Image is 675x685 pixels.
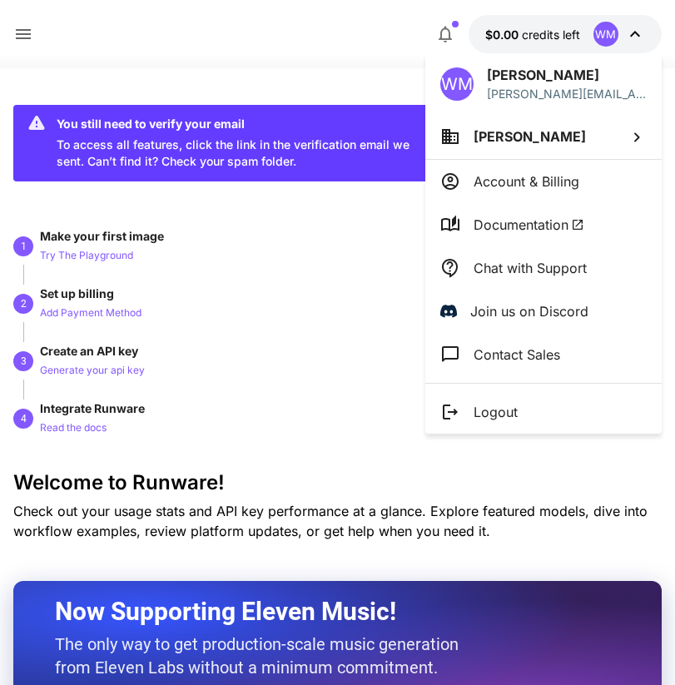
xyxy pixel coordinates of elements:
[487,85,647,102] p: [PERSON_NAME][EMAIL_ADDRESS][DOMAIN_NAME]
[474,171,579,191] p: Account & Billing
[470,301,588,321] p: Join us on Discord
[440,67,474,101] div: WM
[474,128,586,145] span: [PERSON_NAME]
[474,258,587,278] p: Chat with Support
[487,65,647,85] p: [PERSON_NAME]
[474,345,560,365] p: Contact Sales
[474,402,518,422] p: Logout
[487,85,647,102] div: william@1851labs.com
[474,215,584,235] span: Documentation
[425,114,662,159] button: [PERSON_NAME]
